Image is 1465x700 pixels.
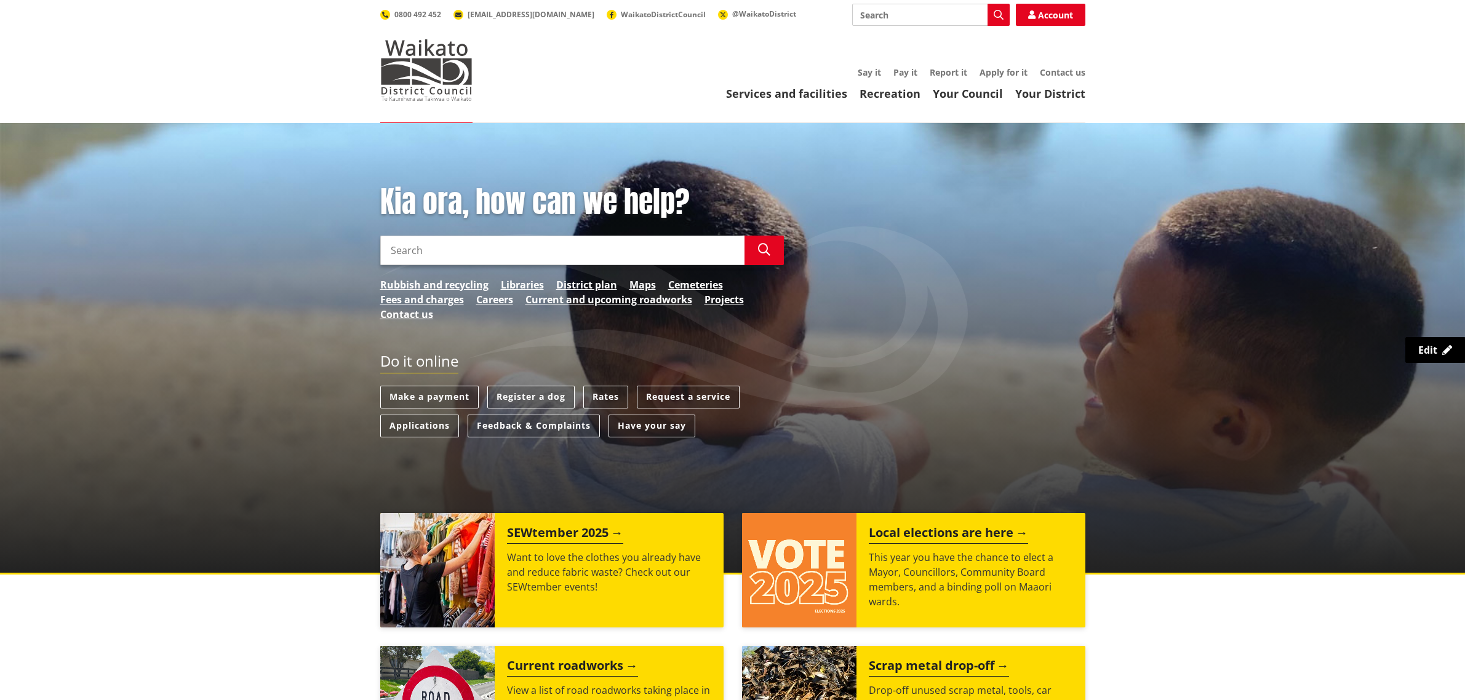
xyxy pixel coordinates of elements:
a: Fees and charges [380,292,464,307]
a: Services and facilities [726,86,847,101]
span: [EMAIL_ADDRESS][DOMAIN_NAME] [468,9,594,20]
a: Feedback & Complaints [468,415,600,437]
a: Contact us [1040,66,1085,78]
a: Libraries [501,277,544,292]
h2: Current roadworks [507,658,638,677]
p: This year you have the chance to elect a Mayor, Councillors, Community Board members, and a bindi... [869,550,1073,609]
a: Your Council [933,86,1003,101]
h2: SEWtember 2025 [507,525,623,544]
a: Pay it [893,66,917,78]
a: 0800 492 452 [380,9,441,20]
a: @WaikatoDistrict [718,9,796,19]
a: Report it [930,66,967,78]
span: Edit [1418,343,1437,357]
a: Applications [380,415,459,437]
a: Request a service [637,386,740,408]
img: Waikato District Council - Te Kaunihera aa Takiwaa o Waikato [380,39,473,101]
a: SEWtember 2025 Want to love the clothes you already have and reduce fabric waste? Check out our S... [380,513,724,627]
a: Edit [1405,337,1465,363]
a: Account [1016,4,1085,26]
img: Vote 2025 [742,513,856,627]
a: Careers [476,292,513,307]
a: Make a payment [380,386,479,408]
h2: Local elections are here [869,525,1028,544]
a: WaikatoDistrictCouncil [607,9,706,20]
a: Have your say [609,415,695,437]
a: Projects [705,292,744,307]
input: Search input [852,4,1010,26]
a: Rates [583,386,628,408]
a: Your District [1015,86,1085,101]
a: Current and upcoming roadworks [525,292,692,307]
a: District plan [556,277,617,292]
p: Want to love the clothes you already have and reduce fabric waste? Check out our SEWtember events! [507,550,711,594]
a: Local elections are here This year you have the chance to elect a Mayor, Councillors, Community B... [742,513,1085,627]
a: Rubbish and recycling [380,277,489,292]
span: @WaikatoDistrict [732,9,796,19]
a: [EMAIL_ADDRESS][DOMAIN_NAME] [453,9,594,20]
a: Cemeteries [668,277,723,292]
span: WaikatoDistrictCouncil [621,9,706,20]
a: Recreation [860,86,920,101]
a: Apply for it [980,66,1028,78]
span: 0800 492 452 [394,9,441,20]
a: Maps [629,277,656,292]
h2: Scrap metal drop-off [869,658,1009,677]
a: Say it [858,66,881,78]
input: Search input [380,236,744,265]
a: Contact us [380,307,433,322]
h1: Kia ora, how can we help? [380,185,784,220]
h2: Do it online [380,352,458,374]
img: SEWtember [380,513,495,627]
a: Register a dog [487,386,575,408]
